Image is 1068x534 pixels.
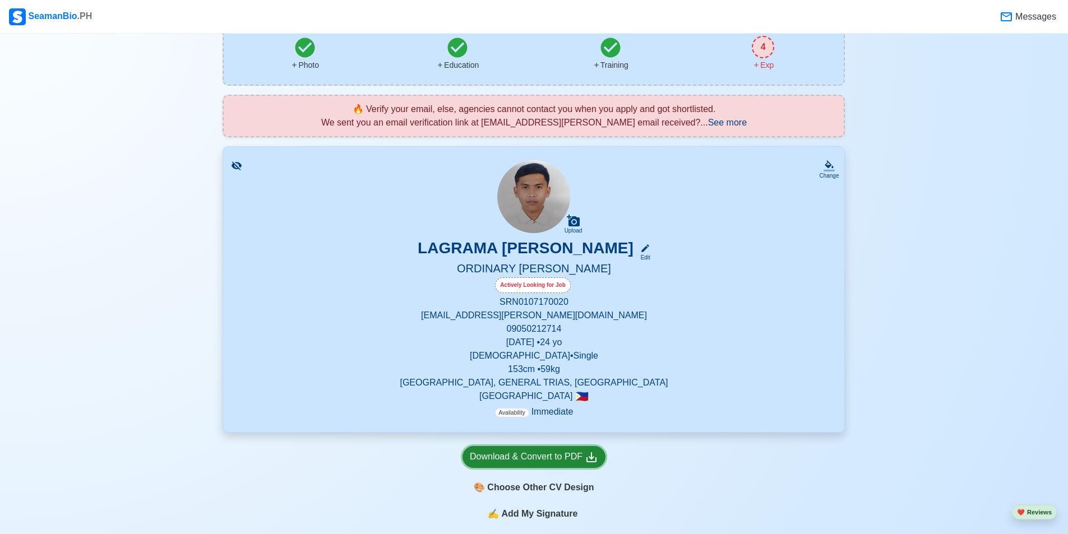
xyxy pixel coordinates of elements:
span: See more [708,118,747,127]
p: [DATE] • 24 yo [237,336,831,349]
p: SRN 0107170020 [237,295,831,309]
p: [EMAIL_ADDRESS][PERSON_NAME][DOMAIN_NAME] [237,309,831,322]
div: Download & Convert to PDF [470,450,598,464]
div: Training [593,59,628,71]
h5: ORDINARY [PERSON_NAME] [237,262,831,277]
div: SeamanBio [9,8,92,25]
div: 4 [752,36,774,58]
p: Immediate [495,405,574,419]
span: We sent you an email verification link at [EMAIL_ADDRESS][PERSON_NAME] email received? [321,118,700,127]
p: 153 cm • 59 kg [237,363,831,376]
div: Actively Looking for Job [495,277,571,293]
img: Logo [9,8,26,25]
span: 🔥 Verify your email, else, agencies cannot contact you when you apply and got shortlisted. [353,104,716,114]
span: paint [474,481,485,494]
div: Upload [565,227,582,234]
span: ... [700,118,747,127]
div: Change [819,171,839,180]
span: Availability [495,408,529,417]
span: heart [1017,509,1025,516]
a: Download & Convert to PDF [463,446,605,468]
div: Photo [290,59,319,71]
div: Exp [752,59,774,71]
button: heartReviews [1012,505,1057,520]
span: sign [488,507,499,521]
span: Add My Signature [499,507,580,521]
p: [GEOGRAPHIC_DATA] [237,389,831,403]
div: Education [436,59,479,71]
span: Messages [1013,10,1056,24]
h3: LAGRAMA [PERSON_NAME] [418,239,634,262]
span: .PH [77,11,93,21]
div: Edit [636,253,650,262]
p: 09050212714 [237,322,831,336]
p: [GEOGRAPHIC_DATA], GENERAL TRIAS, [GEOGRAPHIC_DATA] [237,376,831,389]
p: [DEMOGRAPHIC_DATA] • Single [237,349,831,363]
span: 🇵🇭 [575,391,589,402]
div: Choose Other CV Design [463,477,605,498]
